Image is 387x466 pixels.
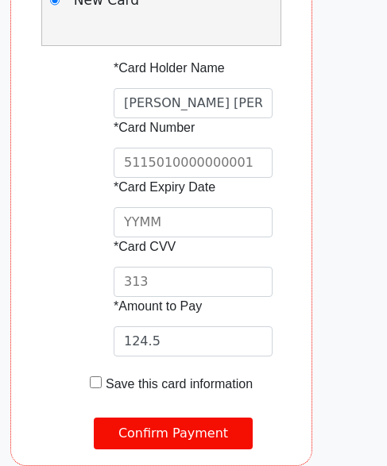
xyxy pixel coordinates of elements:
[114,326,273,356] input: 1.00
[114,59,233,78] label: *Card Holder Name
[114,178,233,197] label: *Card Expiry Date
[114,118,233,137] label: *Card Number
[114,297,233,316] label: *Amount to Pay
[94,418,253,449] input: Confirm Payment
[114,88,273,118] input: John Doe
[114,207,273,237] input: YYMM
[114,237,233,256] label: *Card CVV
[114,267,273,297] input: 313
[106,375,257,394] label: Save this card information
[114,148,273,178] input: 5115010000000001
